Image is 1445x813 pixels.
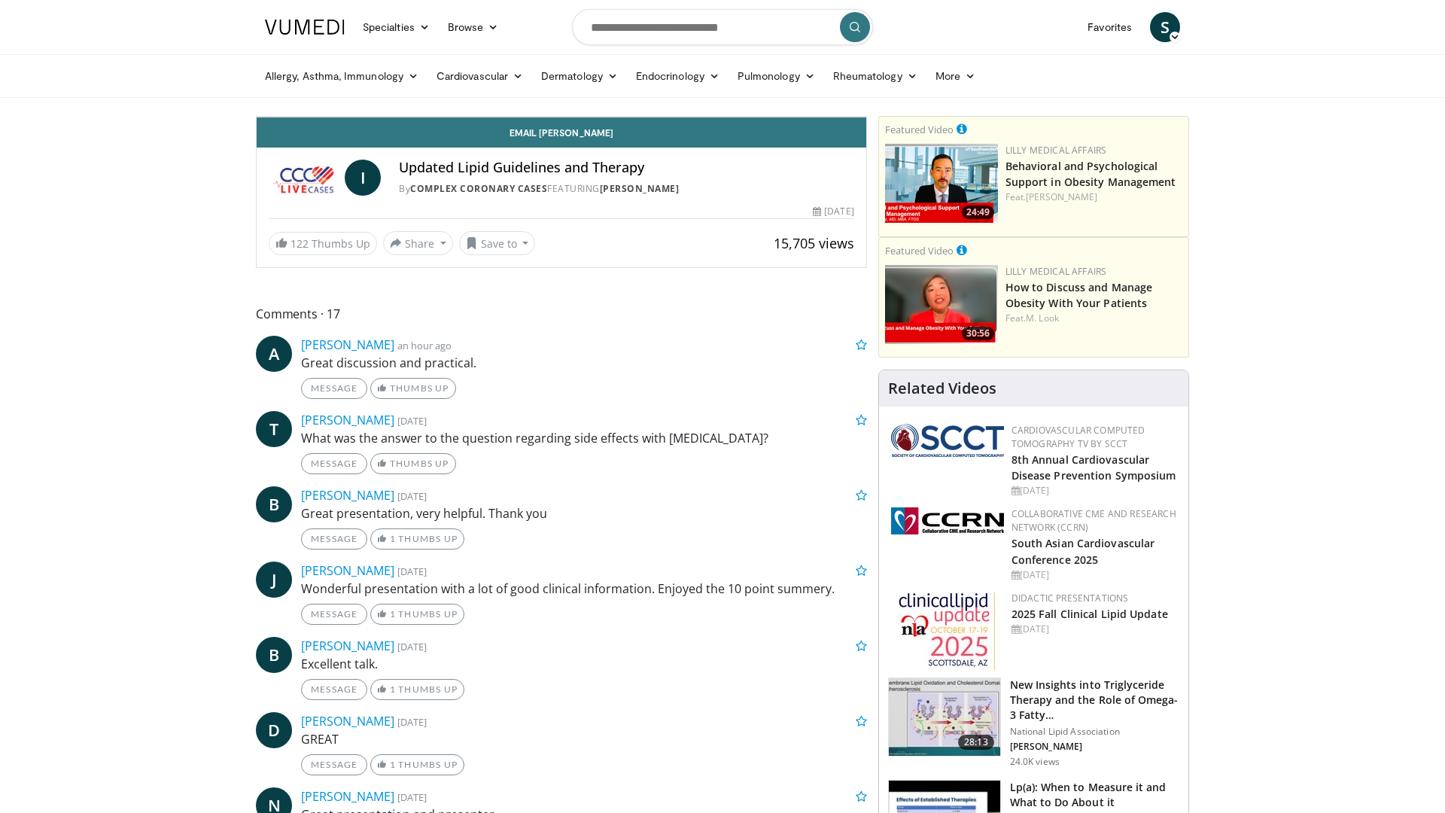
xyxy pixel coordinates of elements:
a: Message [301,604,367,625]
a: [PERSON_NAME] [301,788,394,805]
a: [PERSON_NAME] [1026,190,1097,203]
img: c98a6a29-1ea0-4bd5-8cf5-4d1e188984a7.png.150x105_q85_crop-smart_upscale.png [885,265,998,344]
a: Cardiovascular [427,61,532,91]
a: Message [301,679,367,700]
a: [PERSON_NAME] [600,182,680,195]
a: 8th Annual Cardiovascular Disease Prevention Symposium [1011,452,1176,483]
small: [DATE] [397,790,427,804]
a: B [256,486,292,522]
h3: New Insights into Triglyceride Therapy and the Role of Omega-3 Fatty… [1010,677,1179,723]
a: [PERSON_NAME] [301,713,394,729]
div: Feat. [1005,312,1182,325]
span: T [256,411,292,447]
span: 1 [390,608,396,620]
span: 30:56 [962,327,994,340]
small: [DATE] [397,565,427,578]
a: M. Look [1026,312,1059,324]
span: 1 [390,684,396,695]
a: Message [301,453,367,474]
small: [DATE] [397,715,427,729]
div: Didactic Presentations [1011,592,1176,605]
img: VuMedi Logo [265,20,345,35]
img: ba3304f6-7838-4e41-9c0f-2e31ebde6754.png.150x105_q85_crop-smart_upscale.png [885,144,998,223]
p: [PERSON_NAME] [1010,741,1179,753]
a: Favorites [1078,12,1141,42]
div: [DATE] [1011,623,1176,636]
a: [PERSON_NAME] [301,562,394,579]
a: Thumbs Up [370,378,455,399]
a: Rheumatology [824,61,926,91]
img: Complex Coronary Cases [269,160,339,196]
small: [DATE] [397,640,427,653]
a: Lilly Medical Affairs [1005,265,1107,278]
img: 51a70120-4f25-49cc-93a4-67582377e75f.png.150x105_q85_autocrop_double_scale_upscale_version-0.2.png [891,424,1004,457]
a: Behavioral and Psychological Support in Obesity Management [1005,159,1176,189]
span: Comments 17 [256,304,867,324]
a: Dermatology [532,61,627,91]
a: Cardiovascular Computed Tomography TV by SCCT [1011,424,1145,450]
span: 1 [390,533,396,544]
a: 30:56 [885,265,998,344]
a: Specialties [354,12,439,42]
span: 1 [390,759,396,770]
a: Pulmonology [729,61,824,91]
a: Endocrinology [627,61,729,91]
a: How to Discuss and Manage Obesity With Your Patients [1005,280,1153,310]
a: A [256,336,292,372]
a: Email [PERSON_NAME] [257,117,866,148]
a: 122 Thumbs Up [269,232,377,255]
a: 2025 Fall Clinical Lipid Update [1011,607,1168,621]
a: S [1150,12,1180,42]
span: 15,705 views [774,234,854,252]
p: Great discussion and practical. [301,354,867,372]
a: Message [301,378,367,399]
div: By FEATURING [399,182,853,196]
p: Great presentation, very helpful. Thank you [301,504,867,522]
a: [PERSON_NAME] [301,487,394,504]
button: Share [383,231,453,255]
p: Wonderful presentation with a lot of good clinical information. Enjoyed the 10 point summery. [301,580,867,598]
button: Save to [459,231,536,255]
p: What was the answer to the question regarding side effects with [MEDICAL_DATA]? [301,429,867,447]
small: [DATE] [397,414,427,428]
a: South Asian Cardiovascular Conference 2025 [1011,536,1155,566]
small: [DATE] [397,489,427,503]
a: J [256,562,292,598]
p: GREAT [301,730,867,748]
a: Lilly Medical Affairs [1005,144,1107,157]
small: Featured Video [885,244,954,257]
a: 1 Thumbs Up [370,528,464,550]
span: 24:49 [962,206,994,219]
a: I [345,160,381,196]
div: [DATE] [813,205,853,218]
p: National Lipid Association [1010,726,1179,738]
h3: Lp(a): When to Measure it and What to Do About it [1010,780,1179,810]
a: Message [301,754,367,775]
img: d65bce67-f81a-47c5-b47d-7b8806b59ca8.jpg.150x105_q85_autocrop_double_scale_upscale_version-0.2.jpg [899,592,996,671]
a: B [256,637,292,673]
p: Excellent talk. [301,655,867,673]
a: 24:49 [885,144,998,223]
div: [DATE] [1011,568,1176,582]
a: Thumbs Up [370,453,455,474]
a: [PERSON_NAME] [301,336,394,353]
div: Feat. [1005,190,1182,204]
a: More [926,61,984,91]
small: Featured Video [885,123,954,136]
span: 28:13 [958,735,994,750]
a: 1 Thumbs Up [370,679,464,700]
a: Browse [439,12,508,42]
a: D [256,712,292,748]
a: Complex Coronary Cases [410,182,547,195]
a: 1 Thumbs Up [370,754,464,775]
a: Collaborative CME and Research Network (CCRN) [1011,507,1176,534]
small: an hour ago [397,339,452,352]
a: 28:13 New Insights into Triglyceride Therapy and the Role of Omega-3 Fatty… National Lipid Associ... [888,677,1179,768]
